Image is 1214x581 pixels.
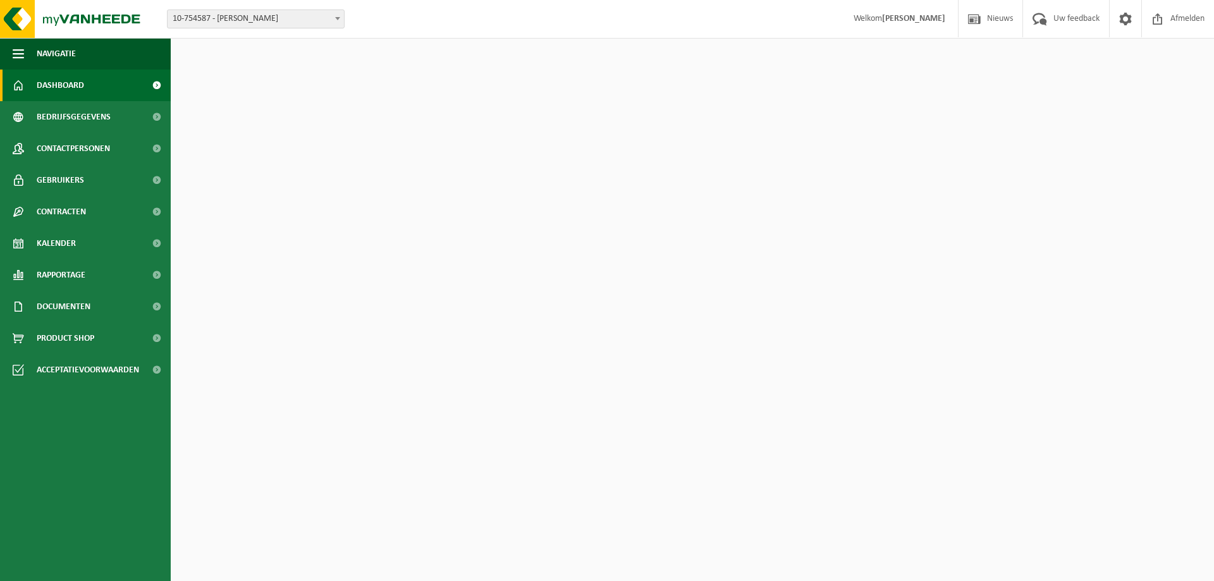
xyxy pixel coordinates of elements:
span: Bedrijfsgegevens [37,101,111,133]
span: Kalender [37,228,76,259]
strong: [PERSON_NAME] [882,14,945,23]
span: Product Shop [37,322,94,354]
span: Gebruikers [37,164,84,196]
span: Dashboard [37,70,84,101]
span: Rapportage [37,259,85,291]
iframe: chat widget [6,553,211,581]
span: 10-754587 - WILLE RONALD - WONDELGEM [167,9,345,28]
span: Contactpersonen [37,133,110,164]
span: Contracten [37,196,86,228]
span: 10-754587 - WILLE RONALD - WONDELGEM [168,10,344,28]
span: Acceptatievoorwaarden [37,354,139,386]
span: Navigatie [37,38,76,70]
span: Documenten [37,291,90,322]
